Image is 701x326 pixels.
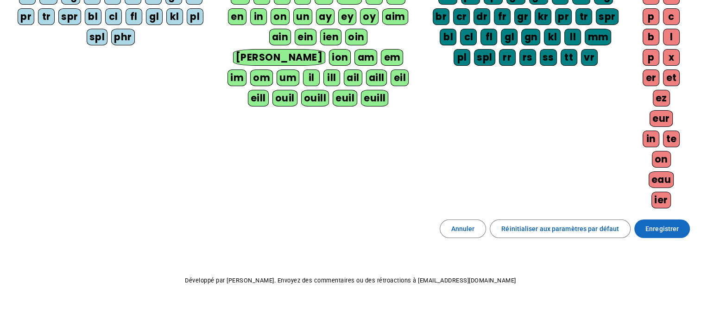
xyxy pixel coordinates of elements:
div: ien [320,29,342,45]
div: on [652,151,671,168]
div: ll [564,29,581,45]
div: im [227,69,246,86]
div: b [643,29,659,45]
div: ion [329,49,351,66]
button: Enregistrer [634,219,690,238]
div: ouil [272,90,297,107]
div: pr [555,8,572,25]
div: tt [561,49,577,66]
div: am [354,49,377,66]
div: p [643,8,659,25]
div: il [303,69,320,86]
div: er [643,69,659,86]
div: kr [535,8,551,25]
div: kl [166,8,183,25]
div: pl [187,8,203,25]
div: euil [333,90,357,107]
div: ill [323,69,340,86]
div: vr [581,49,598,66]
div: p [643,49,659,66]
div: on [271,8,290,25]
div: ain [269,29,291,45]
div: gl [501,29,518,45]
div: gn [521,29,540,45]
div: cr [453,8,470,25]
div: br [433,8,449,25]
div: c [663,8,680,25]
div: euill [361,90,388,107]
div: fl [126,8,142,25]
div: pl [454,49,470,66]
div: spr [596,8,619,25]
div: bl [440,29,456,45]
div: ein [295,29,316,45]
div: tr [38,8,55,25]
div: eur [650,110,673,127]
span: Réinitialiser aux paramètres par défaut [501,223,619,234]
div: ouill [301,90,329,107]
div: ey [338,8,356,25]
div: et [663,69,680,86]
button: Réinitialiser aux paramètres par défaut [490,219,631,238]
div: ail [344,69,362,86]
div: ier [651,192,671,208]
div: fr [494,8,511,25]
div: en [228,8,246,25]
div: rr [499,49,516,66]
div: spl [87,29,108,45]
div: ez [653,90,670,107]
div: ss [540,49,557,66]
div: gr [514,8,531,25]
span: Annuler [451,223,475,234]
div: dr [474,8,490,25]
div: kl [544,29,561,45]
div: l [663,29,680,45]
div: gl [146,8,163,25]
div: ay [316,8,335,25]
div: in [250,8,267,25]
div: aill [366,69,387,86]
div: [PERSON_NAME] [233,49,325,66]
div: in [643,131,659,147]
div: fl [480,29,497,45]
button: Annuler [440,219,486,238]
div: bl [85,8,101,25]
div: cl [105,8,122,25]
div: te [663,131,680,147]
span: Enregistrer [645,223,679,234]
div: phr [111,29,135,45]
div: spr [58,8,81,25]
p: Développé par [PERSON_NAME]. Envoyez des commentaires ou des rétroactions à [EMAIL_ADDRESS][DOMAI... [7,275,694,286]
div: eau [649,171,674,188]
div: rs [519,49,536,66]
div: pr [18,8,34,25]
div: aim [382,8,408,25]
div: cl [460,29,477,45]
div: x [663,49,680,66]
div: em [381,49,403,66]
div: eil [391,69,409,86]
div: oy [360,8,379,25]
div: tr [575,8,592,25]
div: eill [248,90,269,107]
div: oin [345,29,367,45]
div: om [250,69,273,86]
div: mm [585,29,611,45]
div: spl [474,49,495,66]
div: um [277,69,299,86]
div: un [293,8,312,25]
